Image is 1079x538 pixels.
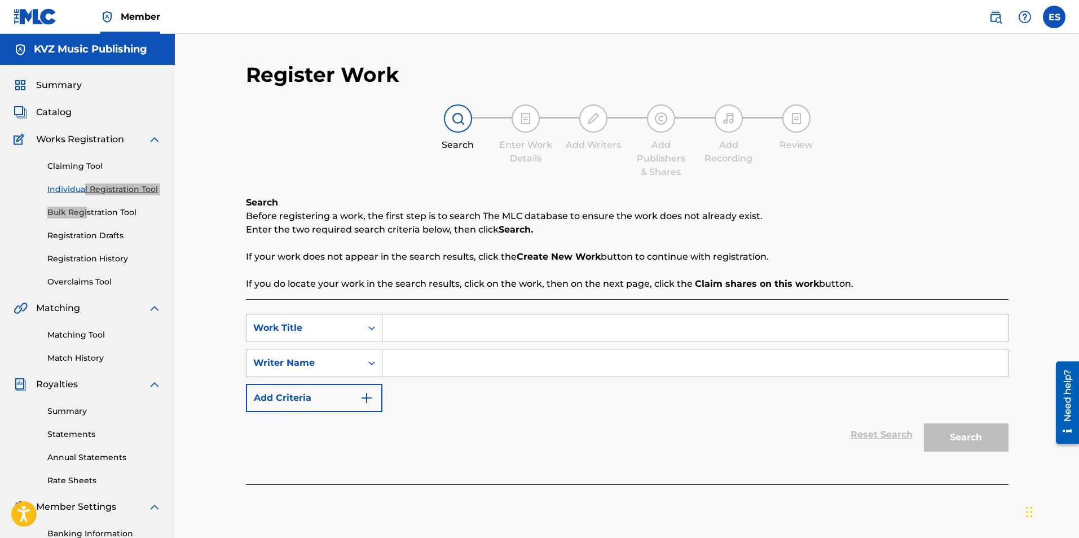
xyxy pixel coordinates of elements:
[360,391,373,405] img: 9d2ae6d4665cec9f34b9.svg
[148,133,161,146] img: expand
[47,253,161,265] a: Registration History
[14,378,27,391] img: Royalties
[451,112,465,125] img: step indicator icon for Search
[47,352,161,364] a: Match History
[722,112,736,125] img: step indicator icon for Add Recording
[246,314,1008,457] form: Search Form
[499,224,533,235] strong: Search.
[14,8,57,25] img: MLC Logo
[34,43,147,56] h5: KVZ Music Publishing
[1014,6,1036,28] div: Help
[47,475,161,487] a: Rate Sheets
[121,10,160,23] span: Member
[695,278,819,289] strong: Claim shares on this work
[14,106,27,119] img: Catalog
[47,276,161,288] a: Overclaims Tool
[14,78,82,92] a: SummarySummary
[768,138,825,152] div: Review
[701,138,757,165] div: Add Recording
[36,378,78,391] span: Royalties
[47,230,161,242] a: Registration Drafts
[47,405,161,417] a: Summary
[1018,10,1032,24] img: help
[47,183,161,195] a: Individual Registration Tool
[246,62,399,88] h2: Register Work
[790,112,803,125] img: step indicator icon for Review
[246,384,382,412] button: Add Criteria
[246,223,1008,237] p: Enter the two required search criteria below, then click
[633,138,689,179] div: Add Publishers & Shares
[14,43,27,56] img: Accounts
[430,138,486,152] div: Search
[14,78,27,92] img: Summary
[497,138,554,165] div: Enter Work Details
[14,301,28,315] img: Matching
[36,133,124,146] span: Works Registration
[47,428,161,440] a: Statements
[246,277,1008,291] p: If you do locate your work in the search results, click on the work, then on the next page, click...
[246,197,278,208] b: Search
[1047,357,1079,448] iframe: Resource Center
[517,251,601,262] strong: Create New Work
[14,133,28,146] img: Works Registration
[100,10,114,24] img: Top Rightsholder
[253,321,355,335] div: Work Title
[1026,495,1033,529] div: Плъзни
[36,106,72,119] span: Catalog
[1023,484,1079,538] iframe: Chat Widget
[587,112,600,125] img: step indicator icon for Add Writers
[565,138,622,152] div: Add Writers
[36,301,80,315] span: Matching
[246,209,1008,223] p: Before registering a work, the first step is to search The MLC database to ensure the work does n...
[14,106,72,119] a: CatalogCatalog
[253,356,355,370] div: Writer Name
[47,207,161,218] a: Bulk Registration Tool
[47,329,161,341] a: Matching Tool
[1043,6,1065,28] div: User Menu
[14,500,27,514] img: Member Settings
[984,6,1007,28] a: Public Search
[47,452,161,463] a: Annual Statements
[989,10,1002,24] img: search
[148,500,161,514] img: expand
[654,112,668,125] img: step indicator icon for Add Publishers & Shares
[36,500,116,514] span: Member Settings
[148,378,161,391] img: expand
[148,301,161,315] img: expand
[36,78,82,92] span: Summary
[47,160,161,172] a: Claiming Tool
[246,250,1008,264] p: If your work does not appear in the search results, click the button to continue with registration.
[519,112,532,125] img: step indicator icon for Enter Work Details
[1023,484,1079,538] div: Джаджи за чат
